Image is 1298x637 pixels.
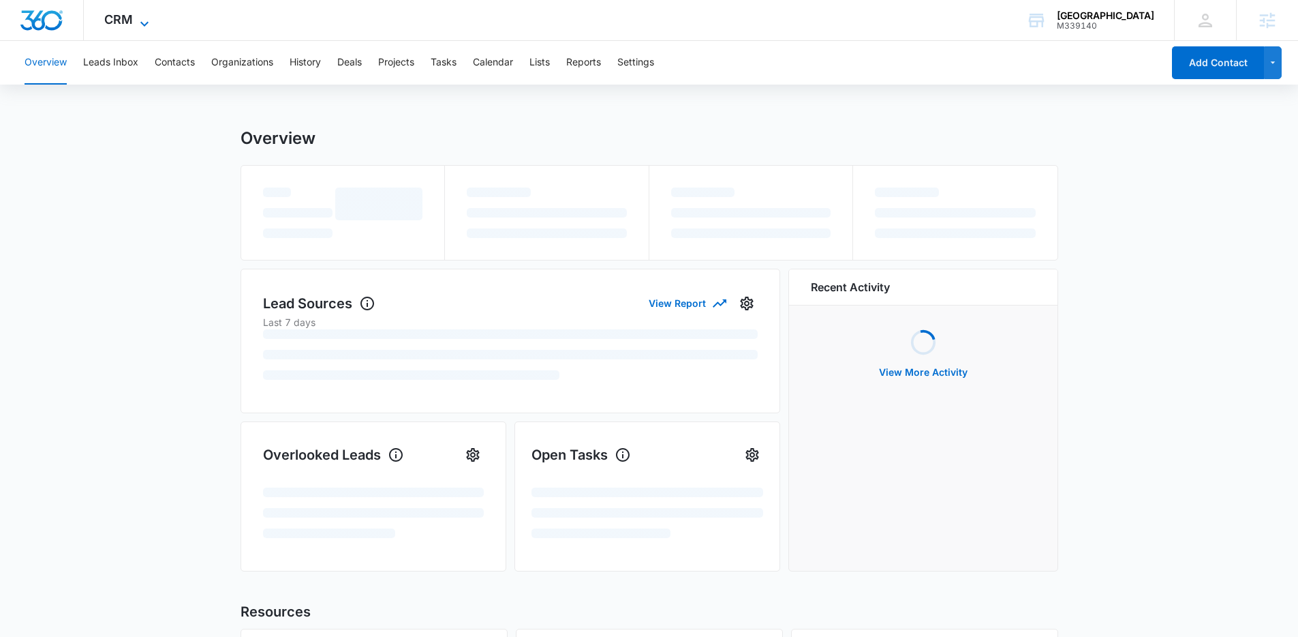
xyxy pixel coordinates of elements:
button: Contacts [155,41,195,85]
button: Projects [378,41,414,85]
button: Leads Inbox [83,41,138,85]
h6: Recent Activity [811,279,890,295]
button: History [290,41,321,85]
button: Settings [736,293,758,314]
button: Reports [566,41,601,85]
h1: Lead Sources [263,293,375,314]
button: Tasks [431,41,457,85]
button: View Report [649,291,725,315]
button: Add Contact [1172,46,1264,79]
button: Settings [617,41,654,85]
button: Overview [25,41,67,85]
span: CRM [104,12,133,27]
button: Organizations [211,41,273,85]
div: account name [1057,10,1154,21]
div: account id [1057,21,1154,31]
h1: Overview [241,128,315,149]
h1: Open Tasks [531,445,631,465]
button: Lists [529,41,550,85]
p: Last 7 days [263,315,758,329]
button: Deals [337,41,362,85]
button: View More Activity [865,356,981,389]
button: Settings [741,444,763,466]
h1: Overlooked Leads [263,445,404,465]
button: Settings [462,444,484,466]
button: Calendar [473,41,513,85]
h2: Resources [241,602,1058,622]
